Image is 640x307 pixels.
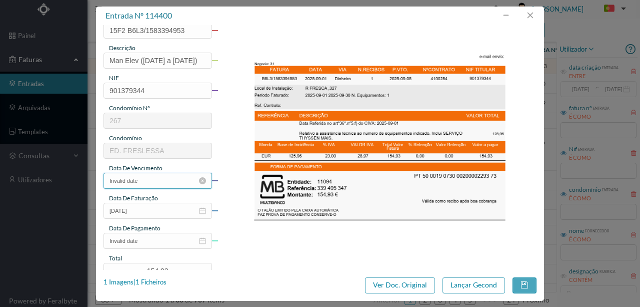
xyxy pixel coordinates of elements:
span: data de vencimento [109,164,162,172]
span: total [109,254,122,262]
div: 1 Imagens | 1 Ficheiros [103,277,166,287]
span: entrada nº 114400 [105,11,172,20]
span: data de faturação [109,194,158,202]
span: condomínio nº [109,104,150,112]
i: icon: calendar [199,207,206,214]
i: icon: close-circle [199,177,206,184]
button: Ver Doc. Original [365,277,435,293]
button: Lançar Gecond [442,277,505,293]
span: data de pagamento [109,224,160,232]
span: descrição [109,44,135,52]
span: condomínio [109,134,142,142]
span: NIF [109,74,119,82]
i: icon: calendar [199,237,206,244]
button: PT [596,1,630,17]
